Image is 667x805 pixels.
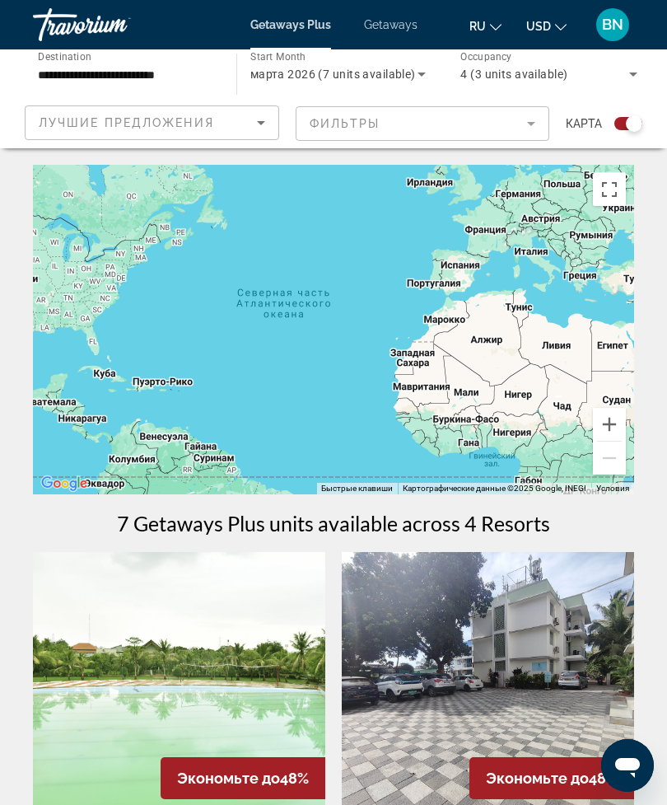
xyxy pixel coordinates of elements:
[250,68,416,81] span: марта 2026 (7 units available)
[161,757,325,799] div: 48%
[486,770,589,787] span: Экономьте до
[37,473,91,494] img: Google
[602,16,623,33] span: BN
[469,14,501,38] button: Change language
[250,51,306,63] span: Start Month
[596,484,629,493] a: Условия (ссылка откроется в новой вкладке)
[250,18,331,31] a: Getaways Plus
[591,7,634,42] button: User Menu
[593,442,626,475] button: Уменьшить
[526,14,567,38] button: Change currency
[33,3,198,46] a: Travorium
[460,51,512,63] span: Occupancy
[321,483,393,494] button: Быстрые клавиши
[469,20,486,33] span: ru
[296,105,550,142] button: Filter
[460,68,567,81] span: 4 (3 units available)
[37,473,91,494] a: Открыть эту область в Google Картах (в новом окне)
[177,770,280,787] span: Экономьте до
[39,116,214,129] span: Лучшие предложения
[403,484,586,493] span: Картографические данные ©2025 Google, INEGI
[117,511,550,536] h1: 7 Getaways Plus units available across 4 Resorts
[38,50,91,62] span: Destination
[593,173,626,206] button: Включить полноэкранный режим
[601,739,654,792] iframe: Кнопка запуска окна обмена сообщениями
[469,757,634,799] div: 48%
[593,408,626,441] button: Увеличить
[526,20,551,33] span: USD
[39,113,265,133] mat-select: Sort by
[364,18,417,31] a: Getaways
[566,112,602,135] span: карта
